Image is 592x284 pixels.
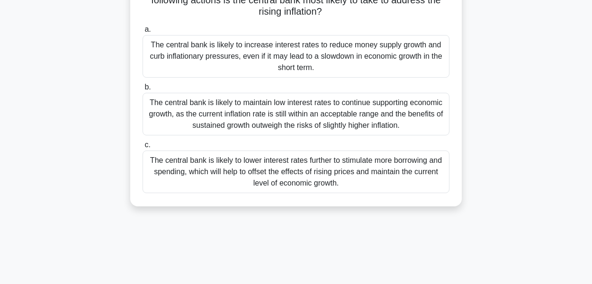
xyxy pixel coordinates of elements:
div: The central bank is likely to lower interest rates further to stimulate more borrowing and spendi... [143,151,449,193]
span: c. [144,141,150,149]
div: The central bank is likely to maintain low interest rates to continue supporting economic growth,... [143,93,449,135]
span: a. [144,25,151,33]
span: b. [144,83,151,91]
div: The central bank is likely to increase interest rates to reduce money supply growth and curb infl... [143,35,449,78]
